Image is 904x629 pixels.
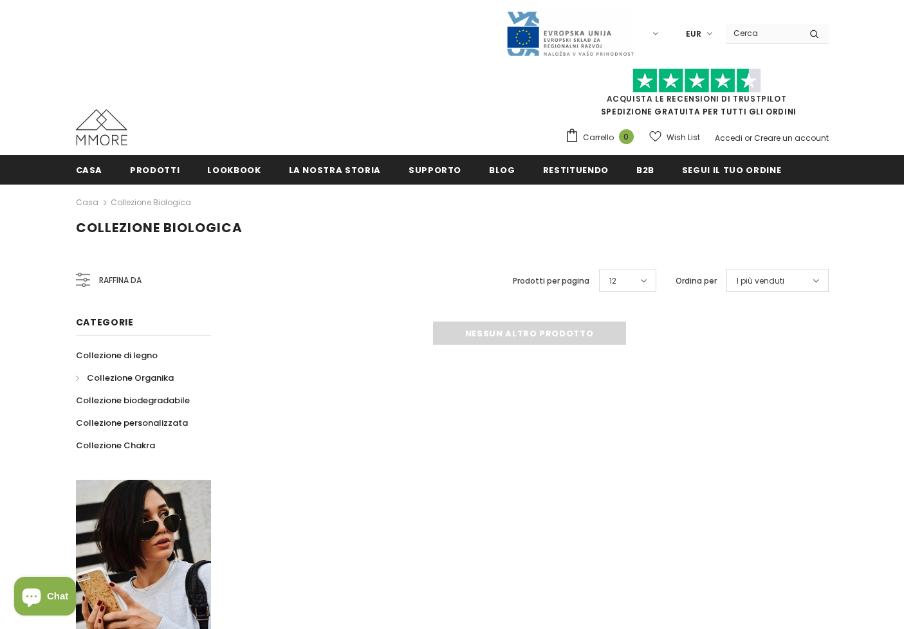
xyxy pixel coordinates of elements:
[754,132,829,143] a: Creare un account
[76,109,127,145] img: Casi MMORE
[87,372,174,384] span: Collezione Organika
[76,439,155,451] span: Collezione Chakra
[583,131,614,144] span: Carrello
[289,164,381,176] span: La nostra storia
[10,577,80,619] inbox-online-store-chat: Shopify online store chat
[726,24,800,42] input: Search Site
[715,132,743,143] a: Accedi
[76,316,134,329] span: Categorie
[76,219,243,237] span: Collezione biologica
[513,275,589,287] label: Prodotti per pagina
[409,164,461,176] span: supporto
[76,394,190,406] span: Collezione biodegradabile
[649,126,700,149] a: Wish List
[682,164,781,176] span: Segui il tuo ordine
[76,195,98,210] a: Casa
[565,128,640,147] a: Carrello 0
[636,155,654,184] a: B2B
[667,131,700,144] span: Wish List
[207,155,261,184] a: Lookbook
[489,155,515,184] a: Blog
[543,164,609,176] span: Restituendo
[686,28,701,41] span: EUR
[289,155,381,184] a: La nostra storia
[565,74,829,117] span: SPEDIZIONE GRATUITA PER TUTTI GLI ORDINI
[607,93,787,104] a: Acquista le recensioni di TrustPilot
[76,164,103,176] span: Casa
[76,434,155,457] a: Collezione Chakra
[609,275,616,287] span: 12
[76,417,188,429] span: Collezione personalizzata
[737,275,784,287] span: I più venduti
[682,155,781,184] a: Segui il tuo ordine
[76,367,174,389] a: Collezione Organika
[489,164,515,176] span: Blog
[76,155,103,184] a: Casa
[130,155,180,184] a: Prodotti
[76,389,190,412] a: Collezione biodegradabile
[130,164,180,176] span: Prodotti
[207,164,261,176] span: Lookbook
[632,68,761,93] img: Fidati di Pilot Stars
[506,28,634,39] a: Javni Razpis
[409,155,461,184] a: supporto
[676,275,717,287] label: Ordina per
[76,344,158,367] a: Collezione di legno
[99,273,142,287] span: Raffina da
[111,197,191,208] a: Collezione biologica
[76,349,158,361] span: Collezione di legno
[619,129,634,144] span: 0
[506,10,634,57] img: Javni Razpis
[744,132,752,143] span: or
[636,164,654,176] span: B2B
[543,155,609,184] a: Restituendo
[76,412,188,434] a: Collezione personalizzata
